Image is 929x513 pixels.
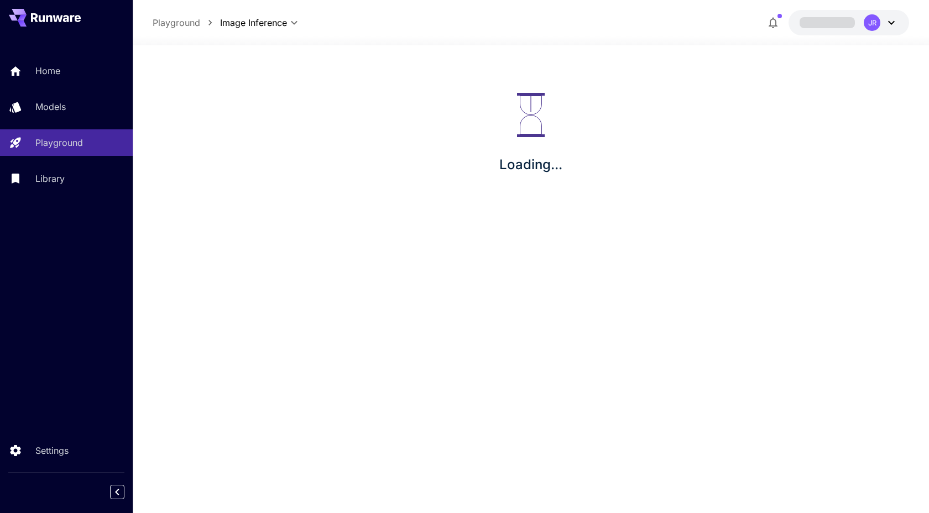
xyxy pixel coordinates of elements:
[499,155,562,175] p: Loading...
[153,16,220,29] nav: breadcrumb
[35,172,65,185] p: Library
[118,482,133,502] div: Collapse sidebar
[35,64,60,77] p: Home
[35,444,69,457] p: Settings
[153,16,200,29] a: Playground
[220,16,287,29] span: Image Inference
[110,485,124,499] button: Collapse sidebar
[789,10,909,35] button: JR
[35,136,83,149] p: Playground
[35,100,66,113] p: Models
[864,14,880,31] div: JR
